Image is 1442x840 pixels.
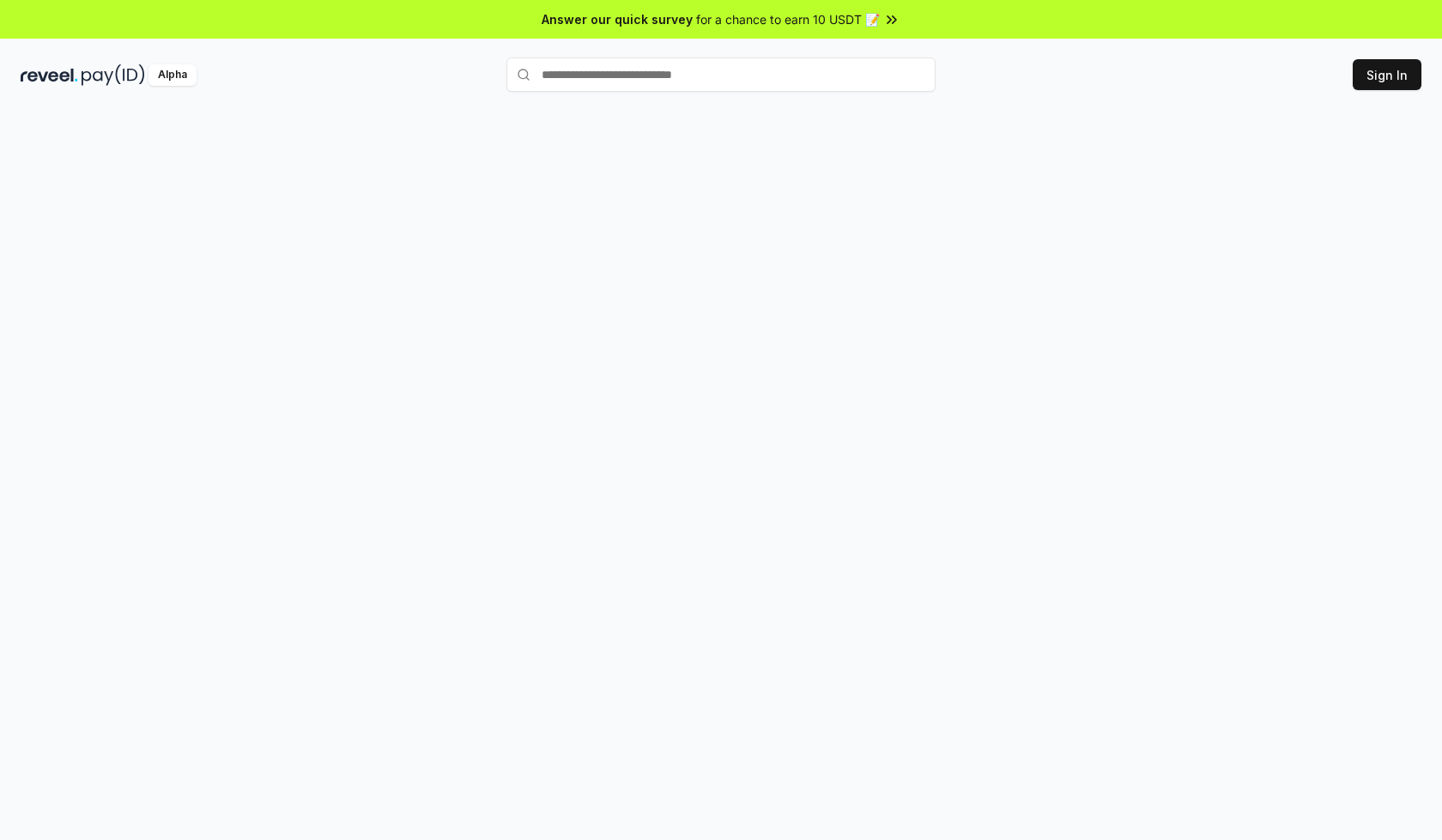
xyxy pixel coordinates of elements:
[82,64,145,86] img: pay_id
[148,64,197,86] div: Alpha
[696,10,880,28] span: for a chance to earn 10 USDT 📝
[1353,59,1421,90] button: Sign In
[21,64,78,86] img: reveel_dark
[542,10,693,28] span: Answer our quick survey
